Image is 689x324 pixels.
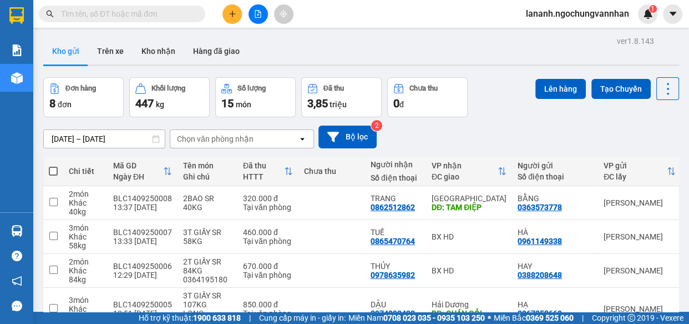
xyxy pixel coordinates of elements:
[518,161,592,170] div: Người gửi
[432,309,506,318] div: DĐ: QUÁN GỎI
[11,44,23,56] img: solution-icon
[604,305,676,313] div: [PERSON_NAME]
[323,84,344,92] div: Đã thu
[243,271,293,280] div: Tại văn phòng
[11,225,23,237] img: warehouse-icon
[236,100,251,109] span: món
[399,100,404,109] span: đ
[113,161,163,170] div: Mã GD
[371,309,415,318] div: 0974898430
[113,203,172,212] div: 13:37 [DATE]
[518,203,562,212] div: 0363573778
[183,275,232,284] div: 0364195180
[61,8,192,20] input: Tìm tên, số ĐT hoặc mã đơn
[535,79,586,99] button: Lên hàng
[129,77,210,117] button: Khối lượng447kg
[304,167,359,176] div: Chưa thu
[649,5,657,13] sup: 1
[518,262,592,271] div: HAY
[12,301,22,311] span: message
[113,271,172,280] div: 12:29 [DATE]
[432,194,506,203] div: [GEOGRAPHIC_DATA]
[432,232,506,241] div: BX HD
[426,157,512,186] th: Toggle SortBy
[518,237,562,246] div: 0961149338
[259,312,346,324] span: Cung cấp máy in - giấy in:
[156,100,164,109] span: kg
[49,97,55,110] span: 8
[69,232,102,241] div: Khác
[113,228,172,237] div: BLC1409250007
[69,190,102,198] div: 2 món
[651,5,655,13] span: 1
[432,161,498,170] div: VP nhận
[518,228,592,237] div: HÀ
[604,266,676,275] div: [PERSON_NAME]
[243,172,284,181] div: HTTT
[12,276,22,286] span: notification
[668,9,678,19] span: caret-down
[184,38,249,64] button: Hàng đã giao
[133,38,184,64] button: Kho nhận
[69,207,102,216] div: 40 kg
[113,262,172,271] div: BLC1409250006
[183,257,232,275] div: 2T GIẤY SR 84KG
[11,72,23,84] img: warehouse-icon
[113,237,172,246] div: 13:33 [DATE]
[243,161,284,170] div: Đã thu
[518,309,562,318] div: 0967050669
[643,9,653,19] img: icon-new-feature
[44,130,165,148] input: Select a date range.
[113,300,172,309] div: BLC1409250005
[183,228,232,246] div: 3T GIẤY SR 58KG
[139,312,241,324] span: Hỗ trợ kỹ thuật:
[69,241,102,250] div: 58 kg
[177,133,254,144] div: Chọn văn phòng nhận
[69,296,102,305] div: 3 món
[318,126,377,148] button: Bộ lọc
[371,271,415,280] div: 0978635982
[617,35,654,47] div: ver 1.8.143
[604,161,667,170] div: VP gửi
[526,313,574,322] strong: 0369 525 060
[432,172,498,181] div: ĐC giao
[254,10,262,18] span: file-add
[432,300,506,309] div: Hải Dương
[307,97,328,110] span: 3,85
[43,77,124,117] button: Đơn hàng8đơn
[113,172,163,181] div: Ngày ĐH
[393,97,399,110] span: 0
[69,198,102,207] div: Khác
[348,312,485,324] span: Miền Nam
[371,262,421,271] div: THỦY
[69,167,102,176] div: Chi tiết
[58,100,72,109] span: đơn
[518,172,592,181] div: Số điện thoại
[243,309,293,318] div: Tại văn phòng
[65,84,96,92] div: Đơn hàng
[243,228,293,237] div: 460.000 đ
[604,172,667,181] div: ĐC lấy
[135,97,154,110] span: 447
[371,228,421,237] div: TUẾ
[627,314,635,322] span: copyright
[69,266,102,275] div: Khác
[113,194,172,203] div: BLC1409250008
[243,194,293,203] div: 320.000 đ
[494,312,574,324] span: Miền Bắc
[591,79,651,99] button: Tạo Chuyến
[604,232,676,241] div: [PERSON_NAME]
[518,194,592,203] div: BẰNG
[409,84,438,92] div: Chưa thu
[183,194,232,212] div: 2BAO SR 40KG
[280,10,287,18] span: aim
[88,38,133,64] button: Trên xe
[243,300,293,309] div: 850.000 đ
[371,120,382,131] sup: 2
[371,203,415,212] div: 0862512862
[183,161,232,170] div: Tên món
[249,312,251,324] span: |
[330,100,347,109] span: triệu
[598,157,681,186] th: Toggle SortBy
[183,291,232,309] div: 3T GIẤY SR 107KG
